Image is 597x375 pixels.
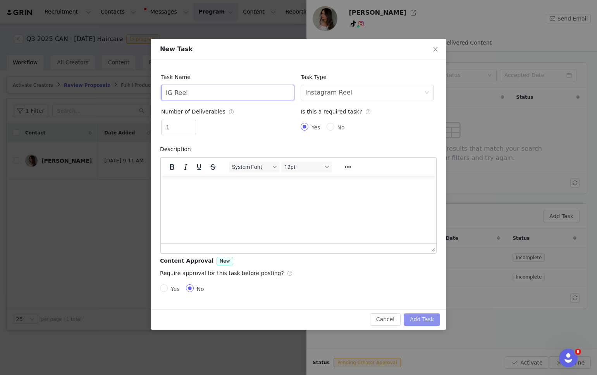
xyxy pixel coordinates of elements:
[161,74,194,80] label: Task Name
[194,286,207,292] span: No
[305,85,352,100] div: Instagram Reel
[179,162,192,172] button: Italic
[168,286,183,292] span: Yes
[160,146,195,152] label: Description
[301,74,330,80] label: Task Type
[160,45,193,53] span: New Task
[193,162,206,172] button: Underline
[206,162,219,172] button: Strikethrough
[425,90,429,96] i: icon: down
[404,313,440,326] button: Add Task
[575,349,581,355] span: 8
[161,176,436,243] iframe: Rich Text Area
[308,124,323,131] span: Yes
[161,108,234,115] span: Number of Deliverables
[432,46,439,52] i: icon: close
[160,258,213,264] span: Content Approval
[559,349,578,367] iframe: Intercom live chat
[341,162,354,172] button: Reveal or hide additional toolbar items
[165,162,179,172] button: Bold
[229,162,279,172] button: Fonts
[301,108,371,115] span: Is this a required task?
[284,164,322,170] span: 12pt
[425,39,446,60] button: Close
[281,162,332,172] button: Font sizes
[334,124,348,131] span: No
[232,164,270,170] span: System Font
[220,258,230,264] span: New
[428,244,436,253] div: Press the Up and Down arrow keys to resize the editor.
[160,270,293,276] span: Require approval for this task before posting?
[370,313,401,326] button: Cancel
